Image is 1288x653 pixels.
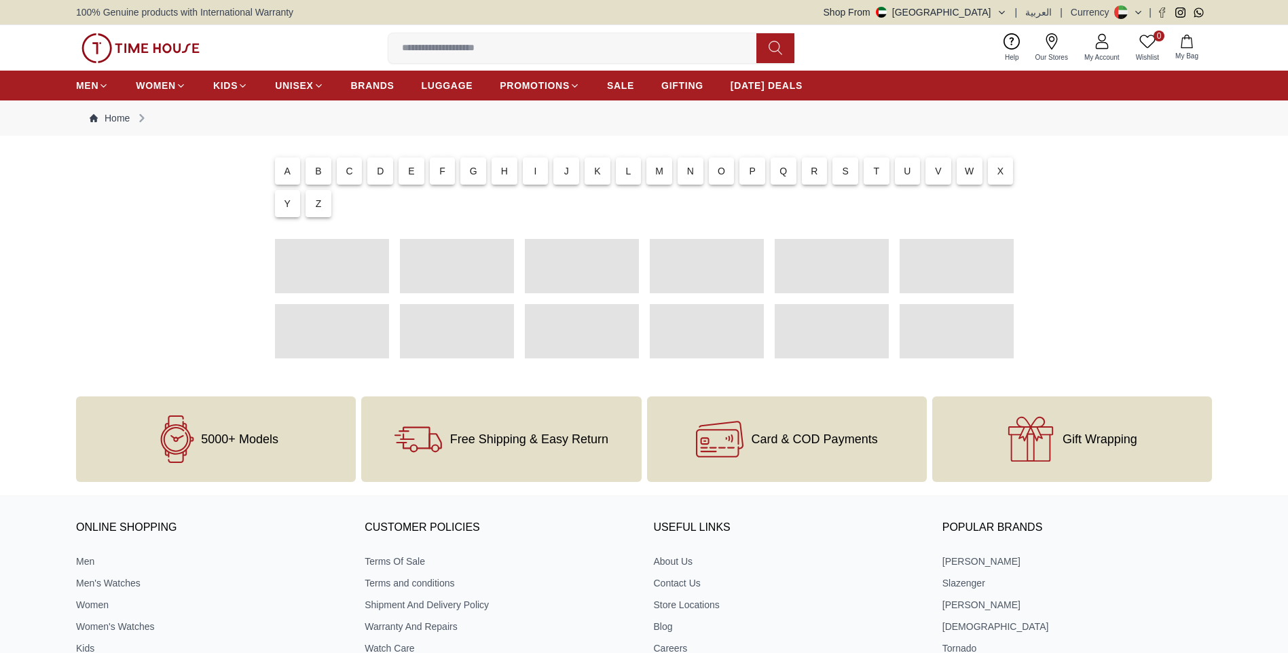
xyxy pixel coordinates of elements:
p: K [594,164,601,178]
p: B [315,164,322,178]
p: Z [316,197,322,210]
p: F [439,164,445,178]
p: J [564,164,569,178]
span: | [1149,5,1152,19]
a: 0Wishlist [1128,31,1167,65]
a: Store Locations [654,598,923,612]
h3: CUSTOMER POLICIES [365,518,634,538]
a: Women [76,598,346,612]
p: L [626,164,631,178]
span: GIFTING [661,79,703,92]
a: Men's Watches [76,576,346,590]
a: [DATE] DEALS [731,73,803,98]
p: C [346,164,353,178]
span: | [1015,5,1018,19]
span: Card & COD Payments [752,432,878,446]
span: LUGGAGE [422,79,473,92]
span: SALE [607,79,634,92]
button: العربية [1025,5,1052,19]
span: 5000+ Models [201,432,278,446]
p: G [470,164,477,178]
a: Help [997,31,1027,65]
a: GIFTING [661,73,703,98]
img: United Arab Emirates [876,7,887,18]
h3: ONLINE SHOPPING [76,518,346,538]
a: [PERSON_NAME] [942,598,1212,612]
p: Q [779,164,787,178]
a: Women's Watches [76,620,346,633]
p: O [718,164,725,178]
a: PROMOTIONS [500,73,580,98]
a: Facebook [1157,7,1167,18]
p: H [501,164,508,178]
span: Wishlist [1130,52,1164,62]
a: MEN [76,73,109,98]
a: LUGGAGE [422,73,473,98]
a: UNISEX [275,73,323,98]
button: Shop From[GEOGRAPHIC_DATA] [824,5,1007,19]
div: Currency [1071,5,1115,19]
a: Terms and conditions [365,576,634,590]
p: M [655,164,663,178]
span: UNISEX [275,79,313,92]
a: Shipment And Delivery Policy [365,598,634,612]
span: KIDS [213,79,238,92]
a: Terms Of Sale [365,555,634,568]
button: My Bag [1167,32,1207,64]
p: T [873,164,879,178]
span: WOMEN [136,79,176,92]
span: BRANDS [351,79,394,92]
a: Instagram [1175,7,1185,18]
a: WOMEN [136,73,186,98]
p: R [811,164,817,178]
h3: USEFUL LINKS [654,518,923,538]
p: V [935,164,942,178]
a: Contact Us [654,576,923,590]
p: S [842,164,849,178]
span: 100% Genuine products with International Warranty [76,5,293,19]
span: [DATE] DEALS [731,79,803,92]
a: BRANDS [351,73,394,98]
p: I [534,164,537,178]
a: Men [76,555,346,568]
nav: Breadcrumb [76,100,1212,136]
a: KIDS [213,73,248,98]
p: E [408,164,415,178]
span: MEN [76,79,98,92]
p: Y [284,197,291,210]
a: [PERSON_NAME] [942,555,1212,568]
h3: Popular Brands [942,518,1212,538]
span: Help [999,52,1025,62]
span: Our Stores [1030,52,1073,62]
p: D [377,164,384,178]
span: My Bag [1170,51,1204,61]
span: Gift Wrapping [1063,432,1137,446]
span: Free Shipping & Easy Return [450,432,608,446]
span: PROMOTIONS [500,79,570,92]
p: U [904,164,910,178]
a: About Us [654,555,923,568]
span: | [1060,5,1063,19]
a: SALE [607,73,634,98]
a: Home [90,111,130,125]
span: My Account [1079,52,1125,62]
p: P [749,164,756,178]
a: [DEMOGRAPHIC_DATA] [942,620,1212,633]
a: Warranty And Repairs [365,620,634,633]
p: X [997,164,1004,178]
a: Whatsapp [1194,7,1204,18]
a: Our Stores [1027,31,1076,65]
a: Blog [654,620,923,633]
img: ... [81,33,200,63]
p: N [687,164,694,178]
a: Slazenger [942,576,1212,590]
p: W [965,164,974,178]
p: A [284,164,291,178]
span: 0 [1154,31,1164,41]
